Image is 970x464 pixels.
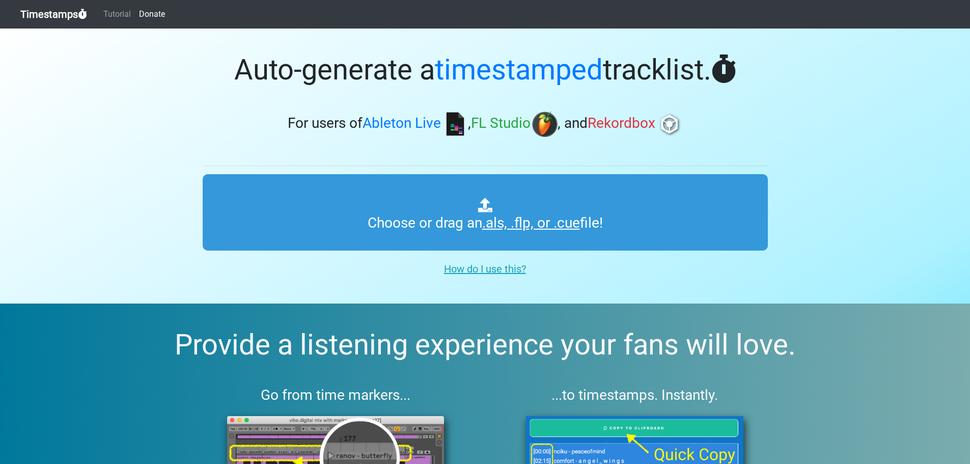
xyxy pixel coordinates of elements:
[532,112,558,137] img: fl.png
[20,4,87,24] a: Timestamps
[99,4,135,24] a: Tutorial
[203,53,768,87] h1: Auto-generate a tracklist.
[135,4,169,24] a: Donate
[203,112,768,137] h3: For users of , , and
[24,328,946,362] h2: Provide a listening experience your fans will love.
[444,263,526,275] u: How do I use this?
[588,115,655,132] span: Rekordbox
[203,387,469,404] h3: Go from time markers...
[502,387,768,404] h3: ...to timestamps. Instantly.
[363,115,441,132] span: Ableton Live
[442,112,468,137] img: ableton.png
[657,112,682,137] img: rb.png
[435,53,603,87] span: timestamped
[471,115,531,132] span: FL Studio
